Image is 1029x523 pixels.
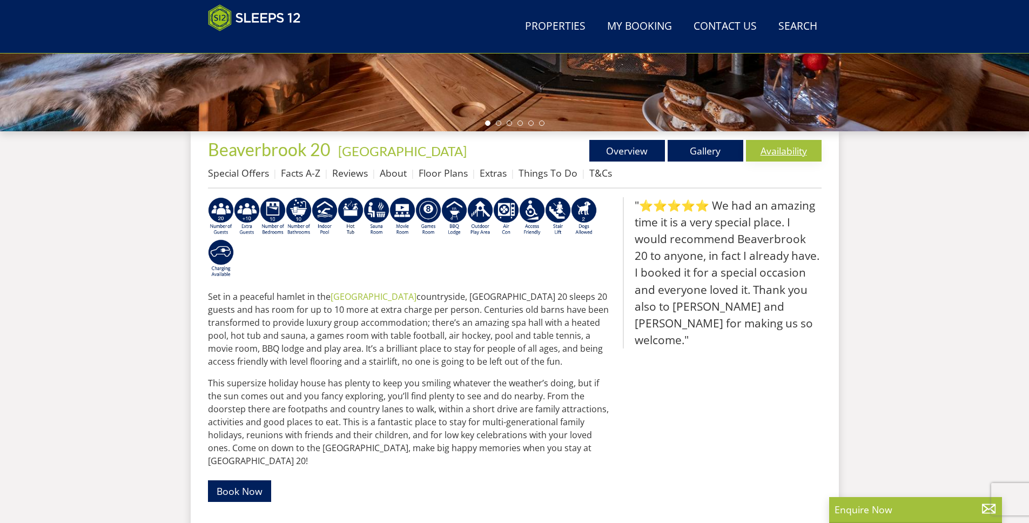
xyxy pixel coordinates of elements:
p: Enquire Now [835,502,997,517]
img: AD_4nXfdu1WaBqbCvRx5dFd3XGC71CFesPHPPZknGuZzXQvBzugmLudJYyY22b9IpSVlKbnRjXo7AJLKEyhYodtd_Fvedgm5q... [441,197,467,236]
span: Beaverbrook 20 [208,139,331,160]
img: AD_4nXcnT2OPG21WxYUhsl9q61n1KejP7Pk9ESVM9x9VetD-X_UXXoxAKaMRZGYNcSGiAsmGyKm0QlThER1osyFXNLmuYOVBV... [208,239,234,278]
img: AD_4nXdrZMsjcYNLGsKuA84hRzvIbesVCpXJ0qqnwZoX5ch9Zjv73tWe4fnFRs2gJ9dSiUubhZXckSJX_mqrZBmYExREIfryF... [415,197,441,236]
a: Facts A-Z [281,166,320,179]
a: Search [774,15,822,39]
blockquote: "⭐⭐⭐⭐⭐ We had an amazing time it is a very special place. I would recommend Beaverbrook 20 to any... [623,197,822,349]
a: [GEOGRAPHIC_DATA] [331,291,416,303]
a: Contact Us [689,15,761,39]
p: Set in a peaceful hamlet in the countryside, [GEOGRAPHIC_DATA] 20 sleeps 20 guests and has room f... [208,290,614,368]
a: Floor Plans [419,166,468,179]
iframe: Customer reviews powered by Trustpilot [203,38,316,47]
a: About [380,166,407,179]
a: [GEOGRAPHIC_DATA] [338,143,467,159]
img: AD_4nXfDO4U1OSapPhJPVoI-wGywE1bp9_AbgJNbhHjjO3uJ67QxWqFxtKMUxE6_6QvFb5ierIngYkq3fPhxD4ngXginNLli2... [234,197,260,236]
img: AD_4nXeNuZ_RiRi883_nkolMQv9HCerd22NI0v1hHLGItzVV83AiNu4h--QJwUvANPnw_Sp7q9QsgAklTwjKkl_lqMaKwvT9Z... [545,197,571,236]
a: T&Cs [589,166,612,179]
img: AD_4nXcpX5uDwed6-YChlrI2BYOgXwgg3aqYHOhRm0XfZB-YtQW2NrmeCr45vGAfVKUq4uWnc59ZmEsEzoF5o39EWARlT1ewO... [338,197,364,236]
img: AD_4nXfvn8RXFi48Si5WD_ef5izgnipSIXhRnV2E_jgdafhtv5bNmI08a5B0Z5Dh6wygAtJ5Dbjjt2cCuRgwHFAEvQBwYj91q... [286,197,312,236]
img: AD_4nXdwraYVZ2fjjsozJ3MSjHzNlKXAQZMDIkuwYpBVn5DeKQ0F0MOgTPfN16CdbbfyNhSuQE5uMlSrE798PV2cbmCW5jN9_... [493,197,519,236]
img: AD_4nXfZxIz6BQB9SA1qRR_TR-5tIV0ZeFY52bfSYUXaQTY3KXVpPtuuoZT3Ql3RNthdyy4xCUoonkMKBfRi__QKbC4gcM_TO... [260,197,286,236]
p: This supersize holiday house has plenty to keep you smiling whatever the weather’s doing, but if ... [208,377,614,467]
a: Special Offers [208,166,269,179]
img: AD_4nXdjbGEeivCGLLmyT_JEP7bTfXsjgyLfnLszUAQeQ4RcokDYHVBt5R8-zTDbAVICNoGv1Dwc3nsbUb1qR6CAkrbZUeZBN... [364,197,389,236]
a: My Booking [603,15,676,39]
a: Extras [480,166,507,179]
img: AD_4nXei2dp4L7_L8OvME76Xy1PUX32_NMHbHVSts-g-ZAVb8bILrMcUKZI2vRNdEqfWP017x6NFeUMZMqnp0JYknAB97-jDN... [312,197,338,236]
img: AD_4nXfjdDqPkGBf7Vpi6H87bmAUe5GYCbodrAbU4sf37YN55BCjSXGx5ZgBV7Vb9EJZsXiNVuyAiuJUB3WVt-w9eJ0vaBcHg... [467,197,493,236]
span: - [334,143,467,159]
a: Book Now [208,480,271,501]
a: Properties [521,15,590,39]
img: AD_4nXe1hmHv4RwFZmJZoT7PU21_UdiT1KgGPh4q8mnJRrwVib1rpNG3PULgXhEdpKr8nEJZIBXjOu5x_-RPAN_1kgJuQCgcO... [208,197,234,236]
p: ​​​ [208,476,614,507]
img: AD_4nXe7_8LrJK20fD9VNWAdfykBvHkWcczWBt5QOadXbvIwJqtaRaRf-iI0SeDpMmH1MdC9T1Vy22FMXzzjMAvSuTB5cJ7z5... [571,197,597,236]
a: Beaverbrook 20 [208,139,334,160]
a: Things To Do [519,166,577,179]
a: Gallery [668,140,743,162]
a: Reviews [332,166,368,179]
img: AD_4nXcMx2CE34V8zJUSEa4yj9Pppk-n32tBXeIdXm2A2oX1xZoj8zz1pCuMiQujsiKLZDhbHnQsaZvA37aEfuFKITYDwIrZv... [389,197,415,236]
a: Availability [746,140,822,162]
img: AD_4nXe3VD57-M2p5iq4fHgs6WJFzKj8B0b3RcPFe5LKK9rgeZlFmFoaMJPsJOOJzc7Q6RMFEqsjIZ5qfEJu1txG3QLmI_2ZW... [519,197,545,236]
a: Overview [589,140,665,162]
img: Sleeps 12 [208,4,301,31]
